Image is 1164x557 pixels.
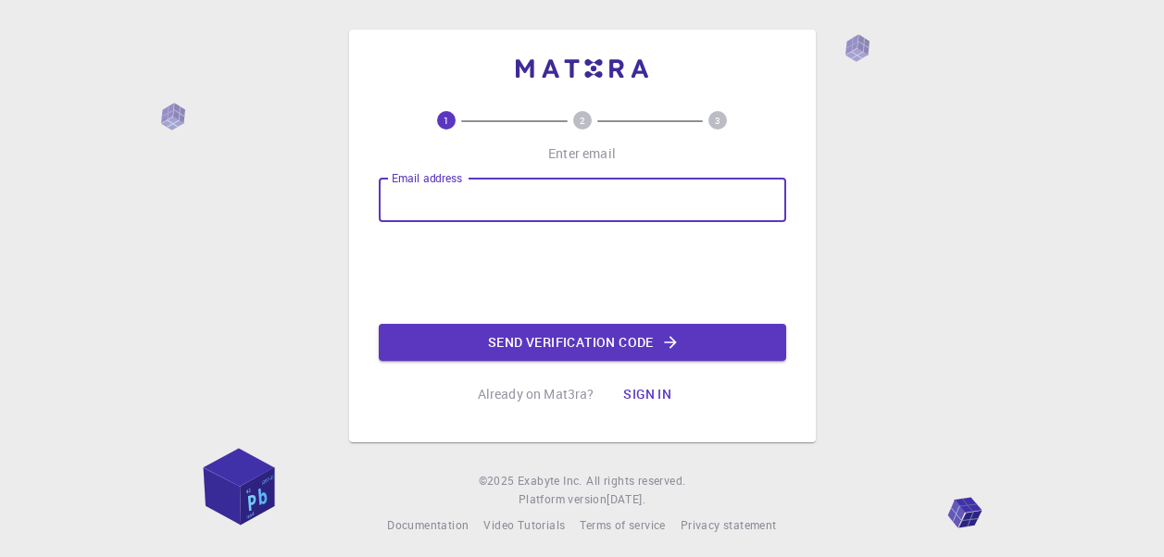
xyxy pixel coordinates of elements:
button: Send verification code [379,324,786,361]
span: Platform version [519,490,607,509]
span: Video Tutorials [483,517,565,532]
a: Exabyte Inc. [518,472,582,490]
a: Documentation [387,516,469,535]
a: Privacy statement [681,516,777,535]
span: Exabyte Inc. [518,473,582,488]
iframe: reCAPTCHA [442,237,723,309]
span: All rights reserved. [586,472,685,490]
span: Privacy statement [681,517,777,532]
button: Sign in [608,376,686,413]
text: 2 [580,114,585,127]
a: [DATE]. [607,490,645,509]
p: Already on Mat3ra? [478,385,595,403]
p: Enter email [548,144,616,163]
text: 3 [715,114,720,127]
span: Terms of service [580,517,665,532]
text: 1 [444,114,449,127]
a: Video Tutorials [483,516,565,535]
a: Terms of service [580,516,665,535]
span: Documentation [387,517,469,532]
span: © 2025 [479,472,518,490]
label: Email address [392,170,462,186]
span: [DATE] . [607,491,645,506]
